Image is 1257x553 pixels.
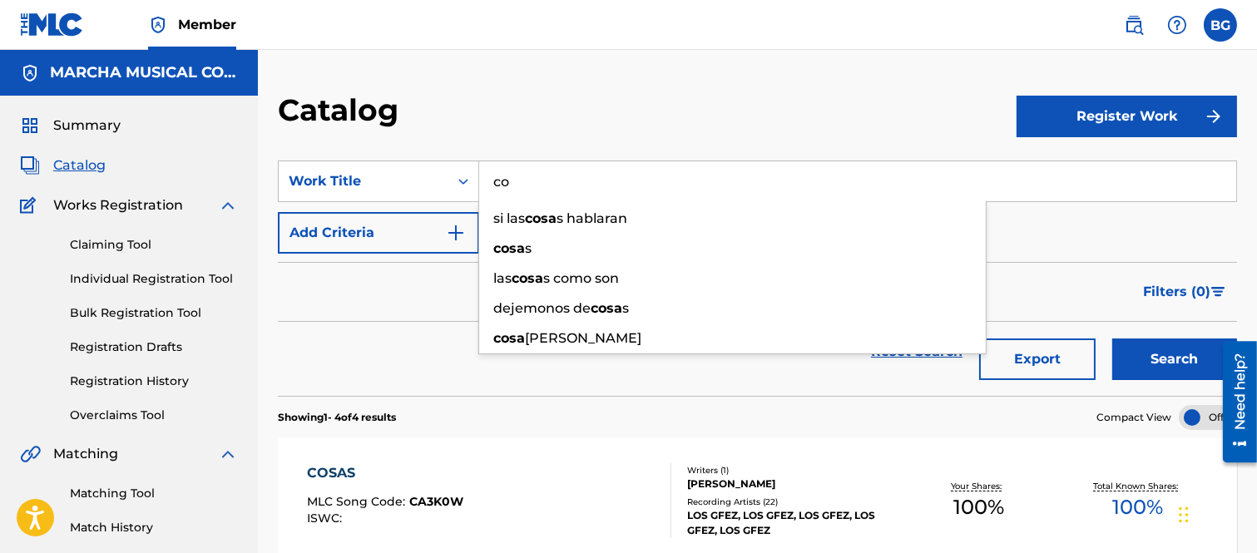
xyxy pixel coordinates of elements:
[218,195,238,215] img: expand
[20,63,40,83] img: Accounts
[53,444,118,464] span: Matching
[307,494,409,509] span: MLC Song Code :
[20,156,106,175] a: CatalogCatalog
[218,444,238,464] img: expand
[20,195,42,215] img: Works Registration
[493,240,525,256] strong: cosa
[543,270,619,286] span: s como son
[20,116,121,136] a: SummarySummary
[493,300,591,316] span: dejemonos de
[1124,15,1144,35] img: search
[20,116,40,136] img: Summary
[1096,410,1171,425] span: Compact View
[289,171,438,191] div: Work Title
[1204,8,1237,42] div: User Menu
[687,464,899,476] div: Writers ( 1 )
[278,160,1237,396] form: Search Form
[687,496,899,508] div: Recording Artists ( 22 )
[557,210,627,226] span: s hablaran
[622,300,629,316] span: s
[53,116,121,136] span: Summary
[493,330,525,346] strong: cosa
[278,91,407,129] h2: Catalog
[953,492,1004,522] span: 100 %
[70,236,238,254] a: Claiming Tool
[70,407,238,424] a: Overclaims Tool
[951,480,1006,492] p: Your Shares:
[70,373,238,390] a: Registration History
[70,304,238,322] a: Bulk Registration Tool
[687,476,899,491] div: [PERSON_NAME]
[525,330,641,346] span: [PERSON_NAME]
[70,270,238,288] a: Individual Registration Tool
[278,212,479,254] button: Add Criteria
[70,519,238,536] a: Match History
[278,410,396,425] p: Showing 1 - 4 of 4 results
[1210,335,1257,469] iframe: Resource Center
[53,195,183,215] span: Works Registration
[50,63,238,82] h5: MARCHA MUSICAL CORP.
[493,270,512,286] span: las
[70,338,238,356] a: Registration Drafts
[1167,15,1187,35] img: help
[493,210,525,226] span: si las
[525,210,557,226] strong: cosa
[1174,473,1257,553] iframe: Chat Widget
[1133,271,1237,313] button: Filters (0)
[20,156,40,175] img: Catalog
[1112,338,1237,380] button: Search
[1204,106,1224,126] img: f7272a7cc735f4ea7f67.svg
[53,156,106,175] span: Catalog
[409,494,463,509] span: CA3K0W
[687,508,899,538] div: LOS GFEZ, LOS GFEZ, LOS GFEZ, LOS GFEZ, LOS GFEZ
[1117,8,1151,42] a: Public Search
[1211,287,1225,297] img: filter
[70,485,238,502] a: Matching Tool
[307,511,346,526] span: ISWC :
[20,444,41,464] img: Matching
[1179,490,1189,540] div: Arrastrar
[1113,492,1164,522] span: 100 %
[178,15,236,34] span: Member
[307,463,463,483] div: COSAS
[1174,473,1257,553] div: Widget de chat
[512,270,543,286] strong: cosa
[1143,282,1210,302] span: Filters ( 0 )
[1017,96,1237,137] button: Register Work
[1160,8,1194,42] div: Help
[20,12,84,37] img: MLC Logo
[979,338,1096,380] button: Export
[525,240,532,256] span: s
[148,15,168,35] img: Top Rightsholder
[446,223,466,243] img: 9d2ae6d4665cec9f34b9.svg
[1094,480,1183,492] p: Total Known Shares:
[591,300,622,316] strong: cosa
